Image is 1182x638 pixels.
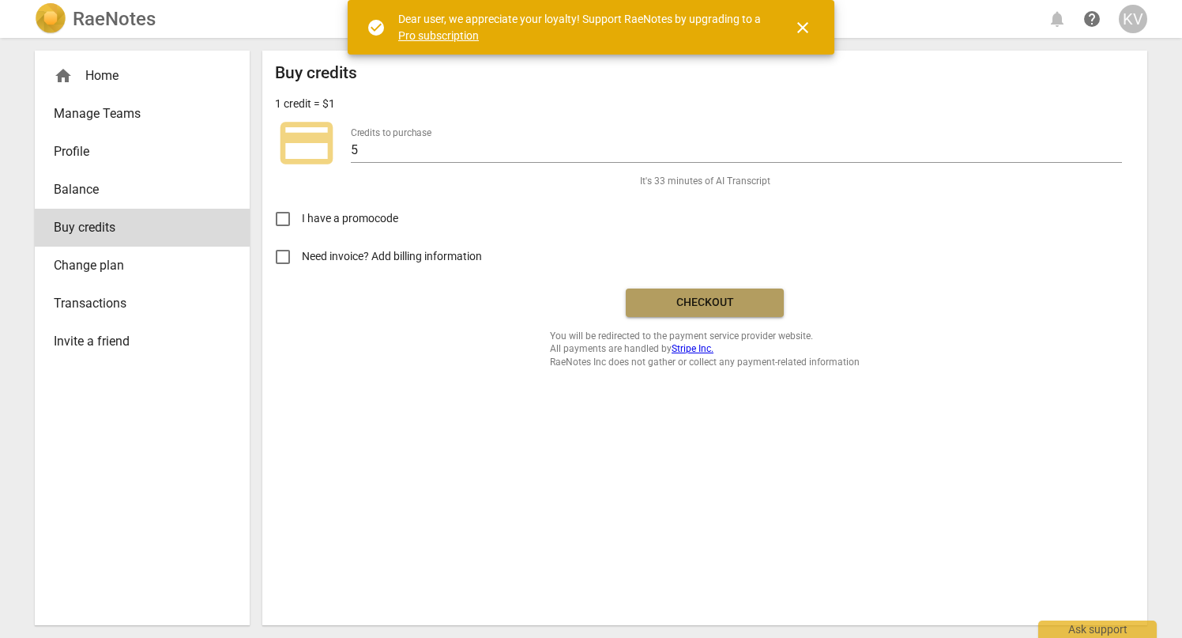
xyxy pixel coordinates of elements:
span: Need invoice? Add billing information [302,248,484,265]
span: Profile [54,142,218,161]
div: Home [54,66,218,85]
a: LogoRaeNotes [35,3,156,35]
span: Checkout [638,295,771,311]
p: 1 credit = $1 [275,96,335,112]
div: Dear user, we appreciate your loyalty! Support RaeNotes by upgrading to a [398,11,765,43]
div: Ask support [1038,621,1157,638]
span: check_circle [367,18,386,37]
span: help [1082,9,1101,28]
h2: RaeNotes [73,8,156,30]
span: Change plan [54,256,218,275]
span: Buy credits [54,218,218,237]
span: Invite a friend [54,332,218,351]
span: Transactions [54,294,218,313]
a: Buy credits [35,209,250,247]
span: credit_card [275,111,338,175]
button: Checkout [626,289,784,317]
span: Balance [54,180,218,199]
span: home [54,66,73,85]
a: Profile [35,133,250,171]
button: Close [784,9,822,47]
span: Manage Teams [54,104,218,123]
span: You will be redirected to the payment service provider website. All payments are handled by RaeNo... [550,330,860,369]
span: It's 33 minutes of AI Transcript [640,175,770,188]
h2: Buy credits [275,63,357,83]
span: I have a promocode [302,210,398,227]
label: Credits to purchase [351,128,431,138]
a: Stripe Inc. [672,343,713,354]
a: Transactions [35,285,250,323]
a: Invite a friend [35,323,250,361]
span: close [793,18,812,37]
a: Change plan [35,247,250,285]
a: Manage Teams [35,95,250,133]
a: Help [1078,5,1106,33]
a: Pro subscription [398,29,479,42]
button: KV [1119,5,1147,33]
a: Balance [35,171,250,209]
div: Home [35,57,250,95]
img: Logo [35,3,66,35]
